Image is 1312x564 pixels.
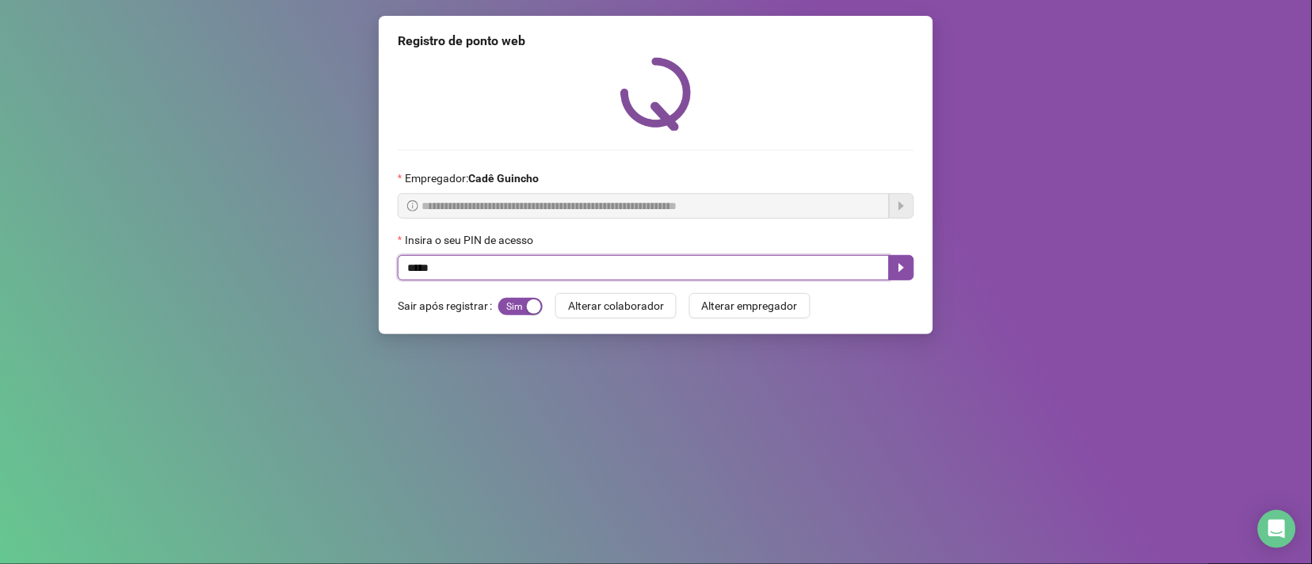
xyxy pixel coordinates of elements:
[568,297,664,314] span: Alterar colaborador
[689,293,810,318] button: Alterar empregador
[398,32,914,51] div: Registro de ponto web
[468,172,539,185] strong: Cadê Guincho
[398,231,543,249] label: Insira o seu PIN de acesso
[620,57,692,131] img: QRPoint
[895,261,908,274] span: caret-right
[1258,510,1296,548] div: Open Intercom Messenger
[398,293,498,318] label: Sair após registrar
[555,293,677,318] button: Alterar colaborador
[405,170,539,187] span: Empregador :
[702,297,798,314] span: Alterar empregador
[407,200,418,211] span: info-circle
